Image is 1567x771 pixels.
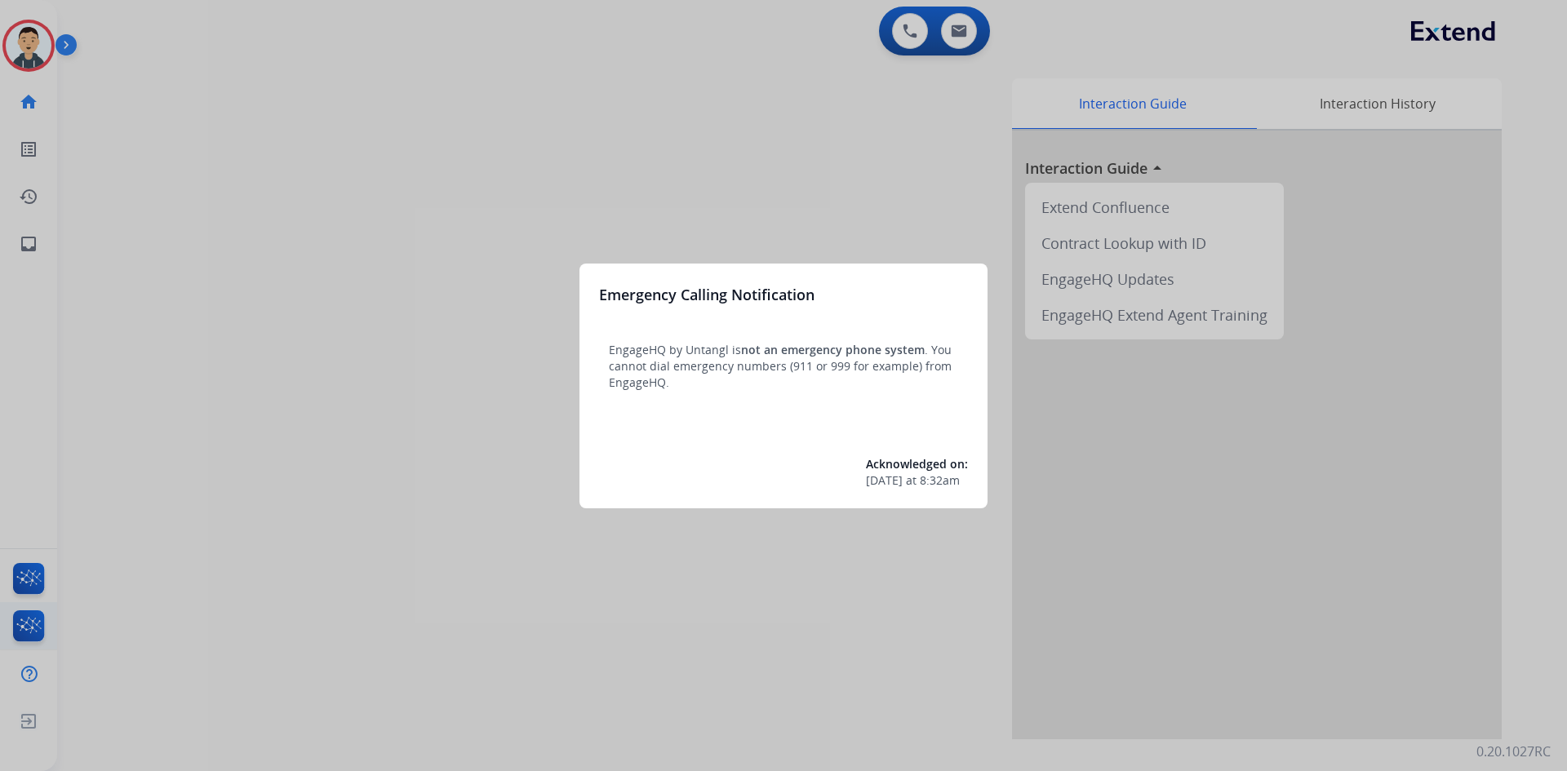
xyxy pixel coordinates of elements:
[599,283,815,306] h3: Emergency Calling Notification
[920,472,960,489] span: 8:32am
[866,472,968,489] div: at
[741,342,925,357] span: not an emergency phone system
[866,456,968,472] span: Acknowledged on:
[609,342,958,391] p: EngageHQ by Untangl is . You cannot dial emergency numbers (911 or 999 for example) from EngageHQ.
[1476,742,1551,761] p: 0.20.1027RC
[866,472,903,489] span: [DATE]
